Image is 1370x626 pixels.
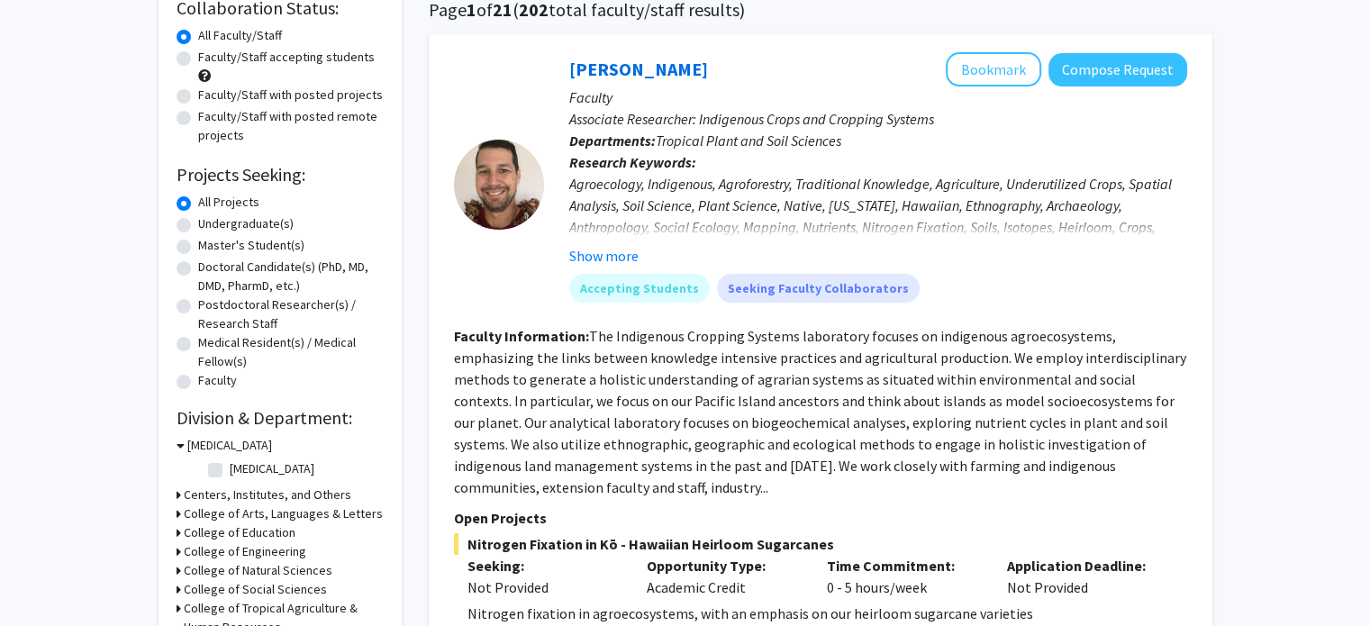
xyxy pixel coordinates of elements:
[569,58,708,80] a: [PERSON_NAME]
[177,407,384,429] h2: Division & Department:
[184,561,332,580] h3: College of Natural Sciences
[184,580,327,599] h3: College of Social Sciences
[177,164,384,186] h2: Projects Seeking:
[184,523,295,542] h3: College of Education
[198,26,282,45] label: All Faculty/Staff
[647,555,800,576] p: Opportunity Type:
[198,371,237,390] label: Faculty
[198,236,304,255] label: Master's Student(s)
[1007,555,1160,576] p: Application Deadline:
[569,245,639,267] button: Show more
[569,153,696,171] b: Research Keywords:
[633,555,813,598] div: Academic Credit
[569,173,1187,259] div: Agroecology, Indigenous, Agroforestry, Traditional Knowledge, Agriculture, Underutilized Crops, S...
[198,86,383,104] label: Faculty/Staff with posted projects
[184,542,306,561] h3: College of Engineering
[467,576,621,598] div: Not Provided
[198,258,384,295] label: Doctoral Candidate(s) (PhD, MD, DMD, PharmD, etc.)
[569,86,1187,108] p: Faculty
[454,327,1186,496] fg-read-more: The Indigenous Cropping Systems laboratory focuses on indigenous agroecosystems, emphasizing the ...
[198,214,294,233] label: Undergraduate(s)
[198,107,384,145] label: Faculty/Staff with posted remote projects
[230,459,314,478] label: [MEDICAL_DATA]
[1048,53,1187,86] button: Compose Request to Noa Lincoln
[656,132,841,150] span: Tropical Plant and Soil Sciences
[14,545,77,612] iframe: Chat
[569,132,656,150] b: Departments:
[946,52,1041,86] button: Add Noa Lincoln to Bookmarks
[467,603,1187,624] p: Nitrogen fixation in agroecosystems, with an emphasis on our heirloom sugarcane varieties
[569,108,1187,130] p: Associate Researcher: Indigenous Crops and Cropping Systems
[717,274,920,303] mat-chip: Seeking Faculty Collaborators
[454,507,1187,529] p: Open Projects
[198,295,384,333] label: Postdoctoral Researcher(s) / Research Staff
[827,555,980,576] p: Time Commitment:
[198,333,384,371] label: Medical Resident(s) / Medical Fellow(s)
[184,504,383,523] h3: College of Arts, Languages & Letters
[813,555,993,598] div: 0 - 5 hours/week
[184,485,351,504] h3: Centers, Institutes, and Others
[198,48,375,67] label: Faculty/Staff accepting students
[993,555,1174,598] div: Not Provided
[187,436,272,455] h3: [MEDICAL_DATA]
[454,533,1187,555] span: Nitrogen Fixation in Kō - Hawaiian Heirloom Sugarcanes
[569,274,710,303] mat-chip: Accepting Students
[454,327,589,345] b: Faculty Information:
[198,193,259,212] label: All Projects
[467,555,621,576] p: Seeking:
